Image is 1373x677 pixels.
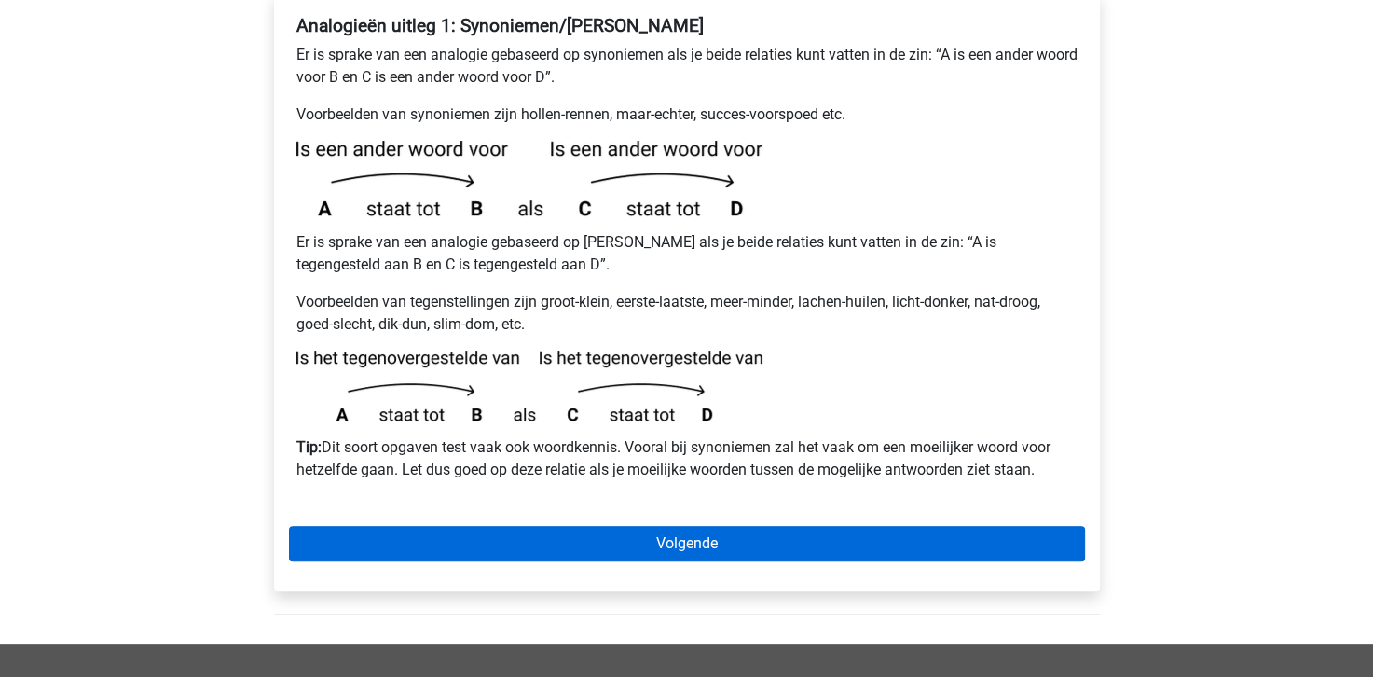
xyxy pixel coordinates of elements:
a: Volgende [289,526,1085,561]
p: Voorbeelden van synoniemen zijn hollen-rennen, maar-echter, succes-voorspoed etc. [296,104,1078,126]
b: Tip: [296,438,322,456]
b: Analogieën uitleg 1: Synoniemen/[PERSON_NAME] [296,15,704,36]
p: Er is sprake van een analogie gebaseerd op synoniemen als je beide relaties kunt vatten in de zin... [296,44,1078,89]
p: Er is sprake van een analogie gebaseerd op [PERSON_NAME] als je beide relaties kunt vatten in de ... [296,231,1078,276]
img: analogies_pattern1.png [296,141,762,216]
p: Voorbeelden van tegenstellingen zijn groot-klein, eerste-laatste, meer-minder, lachen-huilen, lic... [296,291,1078,336]
p: Dit soort opgaven test vaak ook woordkennis. Vooral bij synoniemen zal het vaak om een moeilijker... [296,436,1078,481]
img: analogies_pattern1_2.png [296,351,762,421]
